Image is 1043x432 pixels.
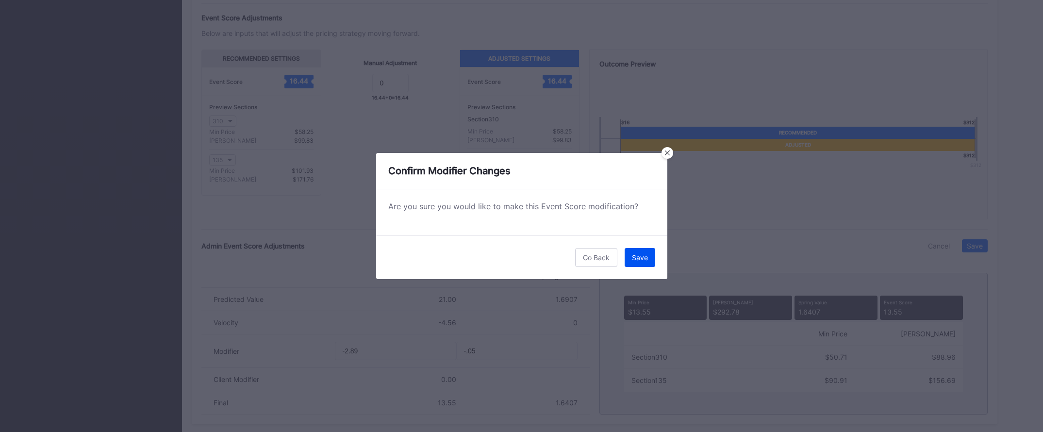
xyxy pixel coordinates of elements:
[388,201,655,211] div: Are you sure you would like to make this Event Score modification?
[632,253,648,262] div: Save
[625,248,655,267] button: Save
[583,253,610,262] div: Go Back
[575,248,617,267] button: Go Back
[376,153,667,189] div: Confirm Modifier Changes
